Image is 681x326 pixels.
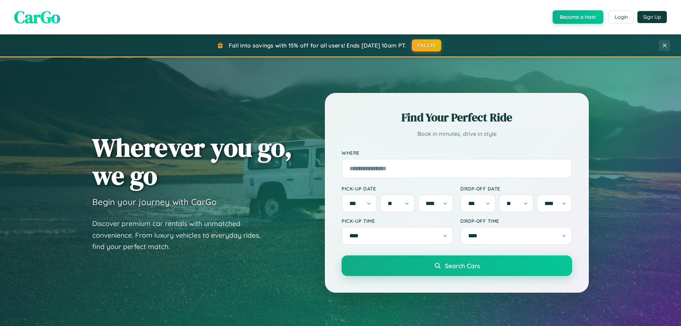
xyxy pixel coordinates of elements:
button: Become a Host [553,10,603,24]
h3: Begin your journey with CarGo [92,197,217,207]
button: Login [609,11,634,23]
label: Drop-off Time [460,218,572,224]
p: Discover premium car rentals with unmatched convenience. From luxury vehicles to everyday rides, ... [92,218,270,253]
label: Pick-up Time [342,218,453,224]
label: Drop-off Date [460,186,572,192]
span: Fall into savings with 15% off for all users! Ends [DATE] 10am PT. [229,42,406,49]
button: Sign Up [637,11,667,23]
span: Search Cars [445,262,480,270]
h1: Wherever you go, we go [92,133,292,189]
h2: Find Your Perfect Ride [342,110,572,125]
button: FALL15 [412,39,442,51]
p: Book in minutes, drive in style [342,129,572,139]
span: CarGo [14,5,60,29]
button: Search Cars [342,255,572,276]
label: Pick-up Date [342,186,453,192]
label: Where [342,150,572,156]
